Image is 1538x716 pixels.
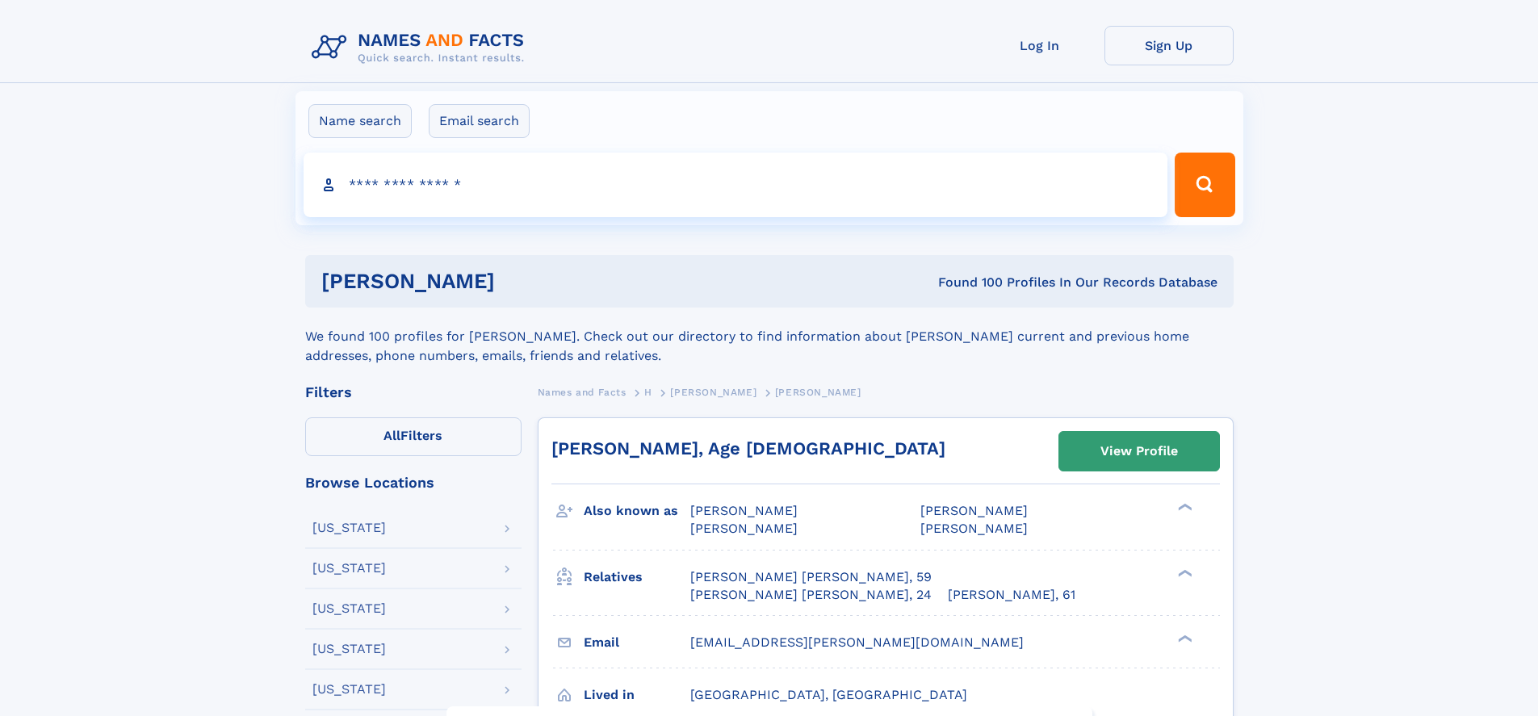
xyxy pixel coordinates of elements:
[1100,433,1178,470] div: View Profile
[312,521,386,534] div: [US_STATE]
[690,521,798,536] span: [PERSON_NAME]
[1174,502,1193,513] div: ❯
[584,563,690,591] h3: Relatives
[690,568,932,586] a: [PERSON_NAME] [PERSON_NAME], 59
[383,428,400,443] span: All
[670,382,756,402] a: [PERSON_NAME]
[1175,153,1234,217] button: Search Button
[948,586,1075,604] a: [PERSON_NAME], 61
[305,26,538,69] img: Logo Names and Facts
[1059,432,1219,471] a: View Profile
[920,503,1028,518] span: [PERSON_NAME]
[429,104,530,138] label: Email search
[975,26,1104,65] a: Log In
[690,687,967,702] span: [GEOGRAPHIC_DATA], [GEOGRAPHIC_DATA]
[584,629,690,656] h3: Email
[308,104,412,138] label: Name search
[312,683,386,696] div: [US_STATE]
[584,681,690,709] h3: Lived in
[690,634,1024,650] span: [EMAIL_ADDRESS][PERSON_NAME][DOMAIN_NAME]
[716,274,1217,291] div: Found 100 Profiles In Our Records Database
[584,497,690,525] h3: Also known as
[305,475,522,490] div: Browse Locations
[1174,567,1193,578] div: ❯
[312,643,386,655] div: [US_STATE]
[920,521,1028,536] span: [PERSON_NAME]
[312,562,386,575] div: [US_STATE]
[305,385,522,400] div: Filters
[670,387,756,398] span: [PERSON_NAME]
[690,503,798,518] span: [PERSON_NAME]
[312,602,386,615] div: [US_STATE]
[1174,633,1193,643] div: ❯
[775,387,861,398] span: [PERSON_NAME]
[644,387,652,398] span: H
[304,153,1168,217] input: search input
[690,586,932,604] a: [PERSON_NAME] [PERSON_NAME], 24
[551,438,945,458] a: [PERSON_NAME], Age [DEMOGRAPHIC_DATA]
[538,382,627,402] a: Names and Facts
[1104,26,1234,65] a: Sign Up
[305,417,522,456] label: Filters
[305,308,1234,366] div: We found 100 profiles for [PERSON_NAME]. Check out our directory to find information about [PERSO...
[321,271,717,291] h1: [PERSON_NAME]
[644,382,652,402] a: H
